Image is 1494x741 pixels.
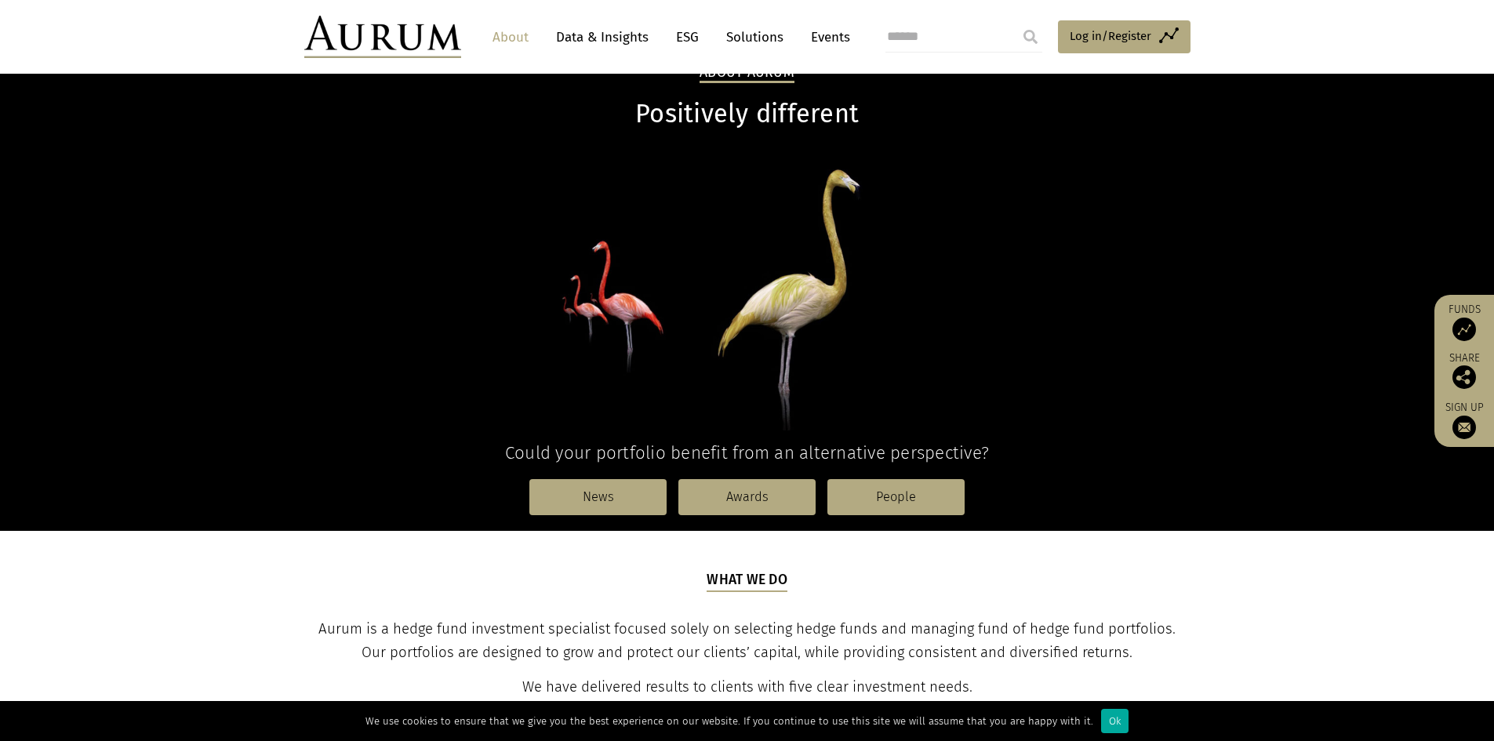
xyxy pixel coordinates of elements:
a: People [827,479,965,515]
img: Aurum [304,16,461,58]
h1: Positively different [304,99,1190,129]
span: Log in/Register [1070,27,1151,45]
a: Funds [1442,303,1486,341]
h5: What we do [707,570,787,592]
a: Awards [678,479,816,515]
span: Aurum is a hedge fund investment specialist focused solely on selecting hedge funds and managing ... [318,620,1176,661]
img: Share this post [1452,365,1476,389]
h2: About Aurum [700,64,794,83]
input: Submit [1015,21,1046,53]
a: Solutions [718,23,791,52]
div: Share [1442,353,1486,389]
div: Ok [1101,709,1129,733]
a: Events [803,23,850,52]
a: About [485,23,536,52]
a: Sign up [1442,401,1486,439]
a: Data & Insights [548,23,656,52]
h4: Could your portfolio benefit from an alternative perspective? [304,442,1190,463]
a: Log in/Register [1058,20,1190,53]
img: Sign up to our newsletter [1452,416,1476,439]
span: We have delivered results to clients with five clear investment needs. [522,678,972,696]
a: ESG [668,23,707,52]
img: Access Funds [1452,318,1476,341]
a: News [529,479,667,515]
